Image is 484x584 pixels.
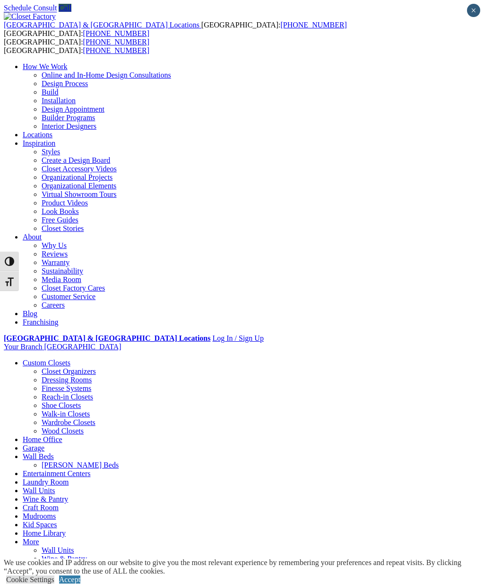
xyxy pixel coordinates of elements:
[83,29,149,37] a: [PHONE_NUMBER]
[42,216,78,224] a: Free Guides
[23,521,57,529] a: Kid Spaces
[42,275,81,283] a: Media Room
[4,38,149,54] span: [GEOGRAPHIC_DATA]: [GEOGRAPHIC_DATA]:
[42,267,83,275] a: Sustainability
[42,384,91,392] a: Finesse Systems
[42,292,95,301] a: Customer Service
[23,310,37,318] a: Blog
[42,224,84,232] a: Closet Stories
[42,190,117,198] a: Virtual Showroom Tours
[42,461,119,469] a: [PERSON_NAME] Beds
[23,62,68,71] a: How We Work
[42,555,87,563] a: Wine & Pantry
[42,156,110,164] a: Create a Design Board
[42,250,68,258] a: Reviews
[4,21,201,29] a: [GEOGRAPHIC_DATA] & [GEOGRAPHIC_DATA] Locations
[42,410,90,418] a: Walk-in Closets
[42,88,59,96] a: Build
[42,241,67,249] a: Why Us
[23,512,56,520] a: Mudrooms
[23,529,66,537] a: Home Library
[42,207,79,215] a: Look Books
[23,452,54,460] a: Wall Beds
[42,105,104,113] a: Design Appointment
[4,12,56,21] img: Closet Factory
[42,427,84,435] a: Wood Closets
[59,4,71,12] a: Call
[4,343,42,351] span: Your Branch
[23,478,69,486] a: Laundry Room
[42,546,74,554] a: Wall Units
[4,334,210,342] a: [GEOGRAPHIC_DATA] & [GEOGRAPHIC_DATA] Locations
[23,131,52,139] a: Locations
[23,487,55,495] a: Wall Units
[4,4,57,12] a: Schedule Consult
[42,148,60,156] a: Styles
[42,301,65,309] a: Careers
[42,80,88,88] a: Design Process
[23,469,91,478] a: Entertainment Centers
[4,343,121,351] a: Your Branch [GEOGRAPHIC_DATA]
[23,538,39,546] a: More menu text will display only on big screen
[42,122,96,130] a: Interior Designers
[42,401,81,409] a: Shoe Closets
[23,233,42,241] a: About
[42,418,95,426] a: Wardrobe Closets
[42,114,95,122] a: Builder Programs
[4,558,484,575] div: We use cookies and IP address on our website to give you the most relevant experience by remember...
[23,495,68,503] a: Wine & Pantry
[42,165,117,173] a: Closet Accessory Videos
[212,334,263,342] a: Log In / Sign Up
[467,4,480,17] button: Close
[42,284,105,292] a: Closet Factory Cares
[4,21,199,29] span: [GEOGRAPHIC_DATA] & [GEOGRAPHIC_DATA] Locations
[83,46,149,54] a: [PHONE_NUMBER]
[42,199,88,207] a: Product Videos
[23,504,59,512] a: Craft Room
[42,182,116,190] a: Organizational Elements
[23,435,62,443] a: Home Office
[83,38,149,46] a: [PHONE_NUMBER]
[23,444,44,452] a: Garage
[23,318,59,326] a: Franchising
[42,376,92,384] a: Dressing Rooms
[42,367,96,375] a: Closet Organizers
[42,71,171,79] a: Online and In-Home Design Consultations
[42,393,93,401] a: Reach-in Closets
[280,21,346,29] a: [PHONE_NUMBER]
[59,575,80,584] a: Accept
[42,258,69,266] a: Warranty
[23,359,70,367] a: Custom Closets
[4,21,347,37] span: [GEOGRAPHIC_DATA]: [GEOGRAPHIC_DATA]:
[6,575,54,584] a: Cookie Settings
[42,97,76,105] a: Installation
[42,173,112,181] a: Organizational Projects
[23,139,55,147] a: Inspiration
[44,343,121,351] span: [GEOGRAPHIC_DATA]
